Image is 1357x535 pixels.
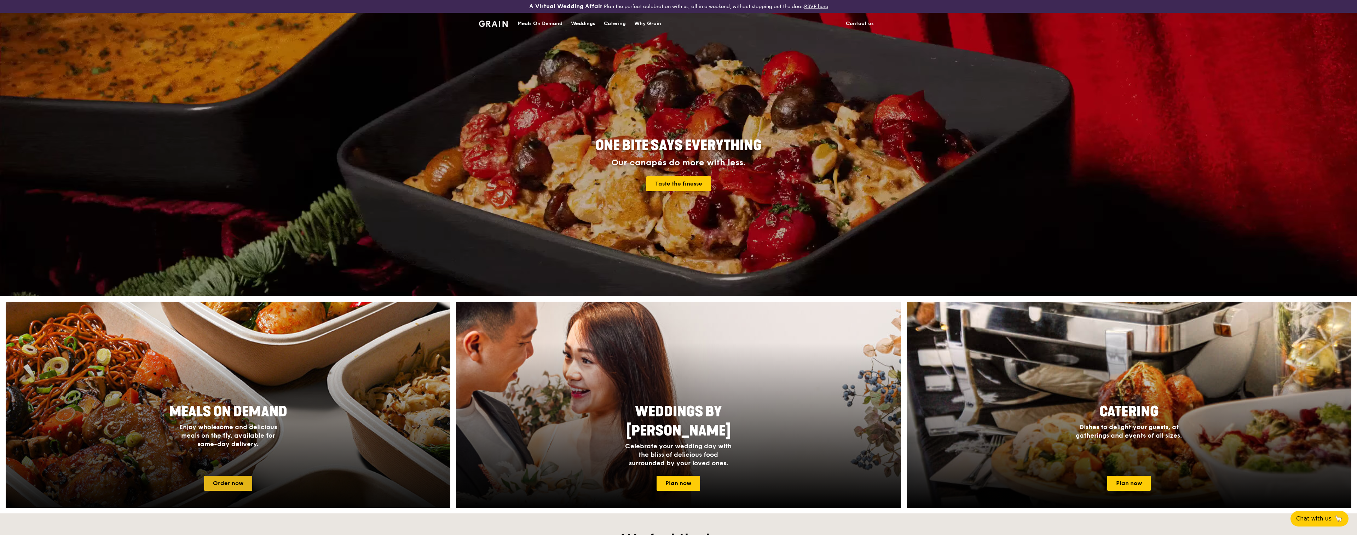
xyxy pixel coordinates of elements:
span: Weddings by [PERSON_NAME] [626,403,731,439]
img: weddings-card.4f3003b8.jpg [456,302,901,508]
a: GrainGrain [479,12,508,34]
a: Weddings [567,13,600,34]
a: CateringDishes to delight your guests, at gatherings and events of all sizes.Plan now [907,302,1351,508]
div: Catering [604,13,626,34]
div: Meals On Demand [518,13,562,34]
span: 🦙 [1334,514,1343,523]
a: Plan now [657,476,700,491]
a: Meals On DemandEnjoy wholesome and delicious meals on the fly, available for same-day delivery.Or... [6,302,450,508]
a: Taste the finesse [646,176,711,191]
span: ONE BITE SAYS EVERYTHING [595,137,762,154]
span: Celebrate your wedding day with the bliss of delicious food surrounded by your loved ones. [625,442,732,467]
a: Weddings by [PERSON_NAME]Celebrate your wedding day with the bliss of delicious food surrounded b... [456,302,901,508]
span: Enjoy wholesome and delicious meals on the fly, available for same-day delivery. [179,423,277,448]
a: Catering [600,13,630,34]
span: Dishes to delight your guests, at gatherings and events of all sizes. [1076,423,1182,439]
h3: A Virtual Wedding Affair [529,3,602,10]
a: Plan now [1107,476,1151,491]
div: Our canapés do more with less. [551,158,806,168]
button: Chat with us🦙 [1290,511,1349,527]
img: Grain [479,21,508,27]
a: Order now [204,476,252,491]
span: Meals On Demand [169,403,287,420]
span: Catering [1099,403,1159,420]
a: RSVP here [804,4,828,10]
div: Plan the perfect celebration with us, all in a weekend, without stepping out the door. [475,3,882,10]
a: Why Grain [630,13,665,34]
div: Weddings [571,13,595,34]
img: catering-card.e1cfaf3e.jpg [907,302,1351,508]
span: Chat with us [1296,514,1332,523]
a: Contact us [842,13,878,34]
div: Why Grain [634,13,661,34]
